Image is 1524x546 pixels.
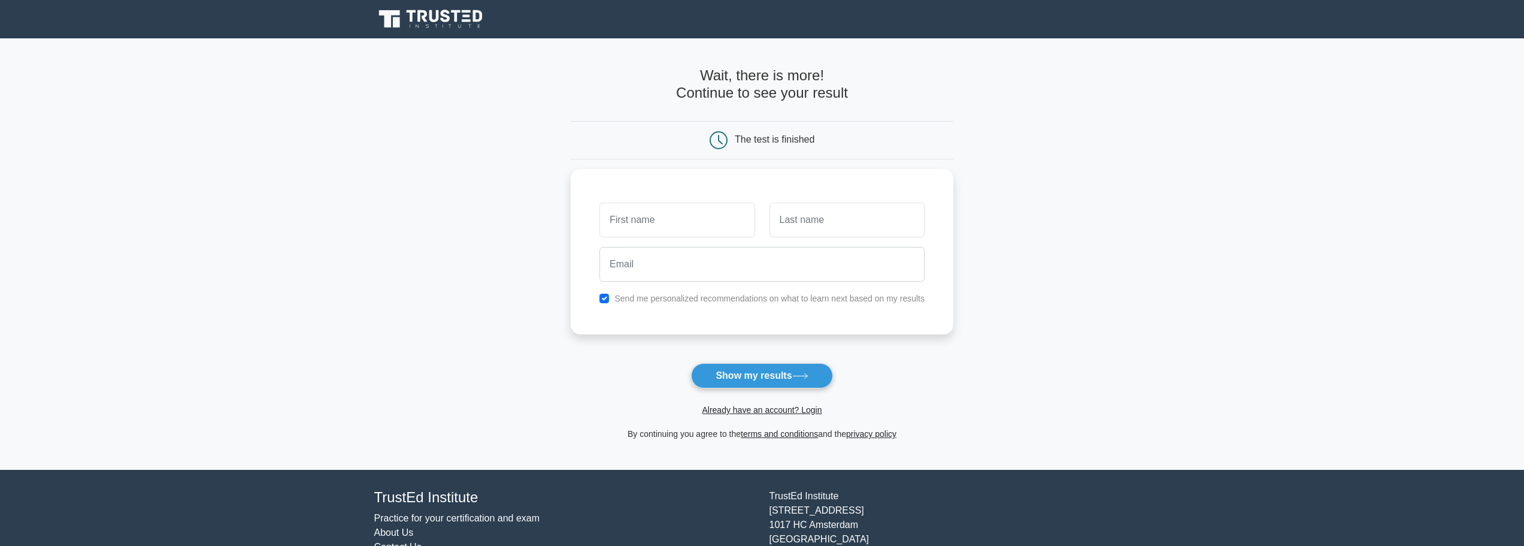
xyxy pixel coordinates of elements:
[374,489,755,506] h4: TrustEd Institute
[374,527,414,538] a: About Us
[599,203,755,237] input: First name
[571,67,953,102] h4: Wait, there is more! Continue to see your result
[769,203,925,237] input: Last name
[563,427,961,441] div: By continuing you agree to the and the
[691,363,832,388] button: Show my results
[846,429,896,439] a: privacy policy
[735,134,814,144] div: The test is finished
[599,247,925,282] input: Email
[614,294,925,303] label: Send me personalized recommendations on what to learn next based on my results
[374,513,540,523] a: Practice for your certification and exam
[741,429,818,439] a: terms and conditions
[702,405,822,415] a: Already have an account? Login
